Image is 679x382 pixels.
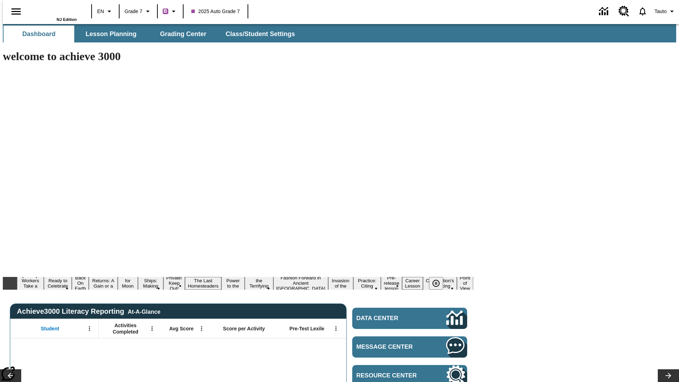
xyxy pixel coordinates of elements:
[148,25,219,42] button: Grading Center
[41,325,59,332] span: Student
[128,307,160,315] div: At-A-Glance
[3,25,301,42] div: SubNavbar
[160,5,181,18] button: Boost Class color is purple. Change class color
[97,8,104,15] span: EN
[124,8,143,15] span: Grade 7
[17,272,44,295] button: Slide 1 Labor Day: Workers Take a Stand
[3,50,473,63] h1: welcome to achieve 3000
[94,5,117,18] button: Language: EN, Select a language
[352,336,467,358] a: Message Center
[595,2,614,21] a: Data Center
[89,272,117,295] button: Slide 4 Free Returns: A Gain or a Drain?
[381,274,402,292] button: Slide 14 Pre-release lesson
[273,274,328,292] button: Slide 11 Fashion Forward in Ancient Rome
[31,3,77,17] a: Home
[57,17,77,22] span: NJ Edition
[423,272,457,295] button: Slide 16 The Constitution's Balancing Act
[220,25,301,42] button: Class/Student Settings
[331,323,341,334] button: Open Menu
[429,277,443,290] button: Pause
[226,30,295,38] span: Class/Student Settings
[122,5,155,18] button: Grade: Grade 7, Select a grade
[614,2,633,21] a: Resource Center, Will open in new tab
[658,369,679,382] button: Lesson carousel, Next
[160,30,206,38] span: Grading Center
[22,30,56,38] span: Dashboard
[3,24,676,42] div: SubNavbar
[17,307,161,316] span: Achieve3000 Literacy Reporting
[118,272,138,295] button: Slide 5 Time for Moon Rules?
[164,7,167,16] span: B
[352,308,467,329] a: Data Center
[185,277,221,290] button: Slide 8 The Last Homesteaders
[6,1,27,22] button: Open side menu
[223,325,265,332] span: Score per Activity
[147,323,157,334] button: Open Menu
[191,8,240,15] span: 2025 Auto Grade 7
[402,277,423,290] button: Slide 15 Career Lesson
[655,8,667,15] span: Tauto
[221,272,245,295] button: Slide 9 Solar Power to the People
[44,272,72,295] button: Slide 2 Get Ready to Celebrate Juneteenth!
[356,372,425,379] span: Resource Center
[245,272,273,295] button: Slide 10 Attack of the Terrifying Tomatoes
[652,5,679,18] button: Profile/Settings
[356,315,423,322] span: Data Center
[86,30,137,38] span: Lesson Planning
[429,277,450,290] div: Pause
[328,272,353,295] button: Slide 12 The Invasion of the Free CD
[290,325,325,332] span: Pre-Test Lexile
[356,343,425,351] span: Message Center
[633,2,652,21] a: Notifications
[31,2,77,22] div: Home
[102,322,149,335] span: Activities Completed
[72,274,89,292] button: Slide 3 Back On Earth
[353,272,381,295] button: Slide 13 Mixed Practice: Citing Evidence
[84,323,95,334] button: Open Menu
[76,25,146,42] button: Lesson Planning
[4,25,74,42] button: Dashboard
[163,274,185,292] button: Slide 7 Private! Keep Out!
[196,323,207,334] button: Open Menu
[138,272,163,295] button: Slide 6 Cruise Ships: Making Waves
[169,325,193,332] span: Avg Score
[457,274,473,292] button: Slide 17 Point of View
